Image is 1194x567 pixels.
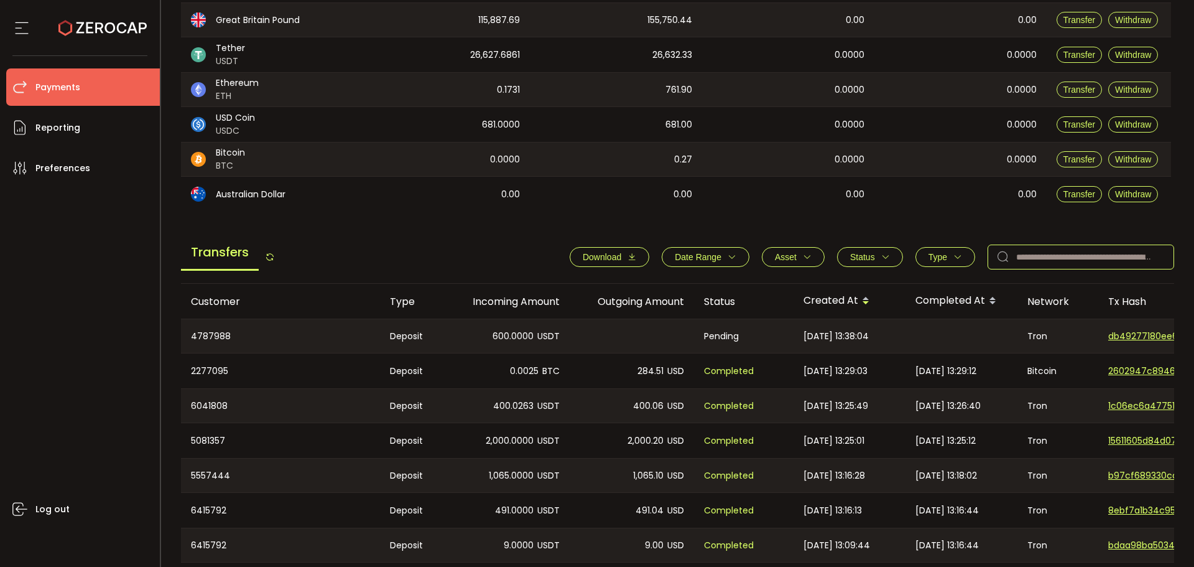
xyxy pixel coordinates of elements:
[380,389,445,423] div: Deposit
[216,146,245,159] span: Bitcoin
[627,434,664,448] span: 2,000.20
[216,77,259,90] span: Ethereum
[216,90,259,103] span: ETH
[846,13,864,27] span: 0.00
[665,83,692,97] span: 761.90
[1057,82,1103,98] button: Transfer
[537,329,560,344] span: USDT
[181,423,380,458] div: 5081357
[1018,13,1037,27] span: 0.00
[835,48,864,62] span: 0.0000
[1007,118,1037,132] span: 0.0000
[570,247,649,267] button: Download
[850,252,875,262] span: Status
[835,152,864,167] span: 0.0000
[915,247,975,267] button: Type
[501,187,520,202] span: 0.00
[1017,354,1098,388] div: Bitcoin
[694,294,794,309] div: Status
[191,152,206,167] img: btc_portfolio.svg
[216,55,245,68] span: USDT
[1115,154,1151,164] span: Withdraw
[181,493,380,528] div: 6415792
[1115,85,1151,95] span: Withdraw
[537,504,560,518] span: USDT
[1108,151,1158,167] button: Withdraw
[1049,433,1194,567] div: Chat Widget
[570,294,694,309] div: Outgoing Amount
[510,364,539,378] span: 0.0025
[181,389,380,423] div: 6041808
[704,504,754,518] span: Completed
[216,159,245,172] span: BTC
[667,364,684,378] span: USD
[486,434,534,448] span: 2,000.0000
[1057,116,1103,133] button: Transfer
[652,48,692,62] span: 26,632.33
[493,399,534,413] span: 400.0263
[482,118,520,132] span: 681.0000
[35,500,70,518] span: Log out
[704,538,754,553] span: Completed
[803,364,868,378] span: [DATE] 13:29:03
[794,291,905,312] div: Created At
[1017,528,1098,562] div: Tron
[1063,154,1096,164] span: Transfer
[645,538,664,553] span: 9.00
[803,469,865,483] span: [DATE] 13:16:28
[837,247,903,267] button: Status
[537,399,560,413] span: USDT
[665,118,692,132] span: 681.00
[1063,15,1096,25] span: Transfer
[1108,47,1158,63] button: Withdraw
[704,434,754,448] span: Completed
[191,12,206,27] img: gbp_portfolio.svg
[495,504,534,518] span: 491.0000
[216,124,255,138] span: USDC
[704,329,739,344] span: Pending
[633,469,664,483] span: 1,065.10
[478,13,520,27] span: 115,887.69
[915,504,979,518] span: [DATE] 13:16:44
[667,504,684,518] span: USD
[1057,47,1103,63] button: Transfer
[1115,15,1151,25] span: Withdraw
[835,118,864,132] span: 0.0000
[1108,116,1158,133] button: Withdraw
[542,364,560,378] span: BTC
[667,434,684,448] span: USD
[704,399,754,413] span: Completed
[216,14,300,27] span: Great Britain Pound
[1017,389,1098,423] div: Tron
[1007,48,1037,62] span: 0.0000
[1017,459,1098,492] div: Tron
[675,252,721,262] span: Date Range
[846,187,864,202] span: 0.00
[1007,83,1037,97] span: 0.0000
[537,469,560,483] span: USDT
[583,252,621,262] span: Download
[1115,189,1151,199] span: Withdraw
[915,538,979,553] span: [DATE] 13:16:44
[380,294,445,309] div: Type
[380,493,445,528] div: Deposit
[1108,82,1158,98] button: Withdraw
[1057,186,1103,202] button: Transfer
[490,152,520,167] span: 0.0000
[803,538,870,553] span: [DATE] 13:09:44
[191,187,206,202] img: aud_portfolio.svg
[1018,187,1037,202] span: 0.00
[216,188,285,201] span: Australian Dollar
[191,82,206,97] img: eth_portfolio.svg
[915,399,981,413] span: [DATE] 13:26:40
[1057,151,1103,167] button: Transfer
[1115,50,1151,60] span: Withdraw
[667,399,684,413] span: USD
[380,354,445,388] div: Deposit
[1063,85,1096,95] span: Transfer
[915,364,976,378] span: [DATE] 13:29:12
[928,252,947,262] span: Type
[181,459,380,492] div: 5557444
[493,329,534,344] span: 600.0000
[915,469,977,483] span: [DATE] 13:18:02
